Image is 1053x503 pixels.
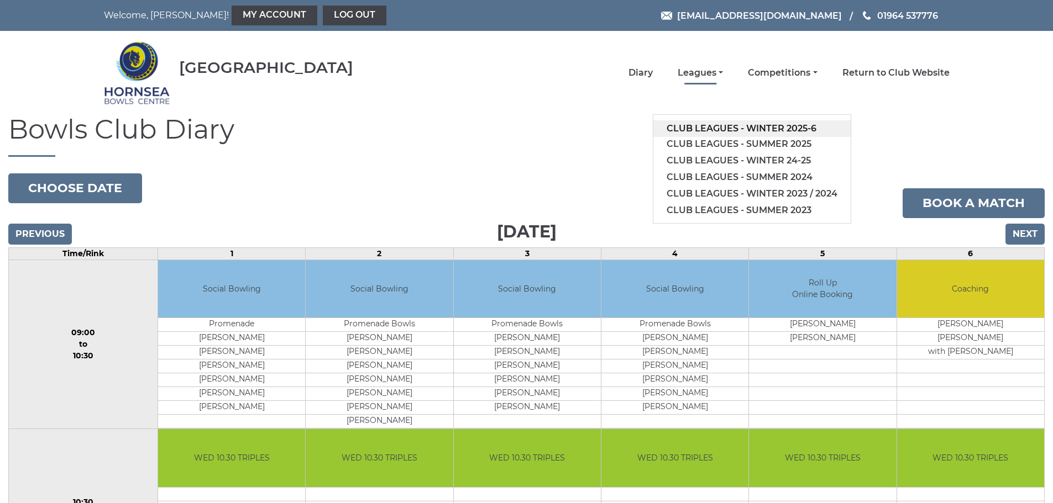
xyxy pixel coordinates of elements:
td: [PERSON_NAME] [454,373,601,387]
button: Choose date [8,173,142,203]
td: [PERSON_NAME] [158,346,305,359]
a: Return to Club Website [842,67,950,79]
td: [PERSON_NAME] [601,401,748,415]
a: Club leagues - Winter 24-25 [653,152,851,169]
td: with [PERSON_NAME] [897,346,1044,359]
img: Hornsea Bowls Centre [104,34,170,112]
td: [PERSON_NAME] [158,401,305,415]
td: Social Bowling [601,260,748,318]
a: Leagues [678,67,723,79]
a: Competitions [748,67,817,79]
td: [PERSON_NAME] [454,401,601,415]
td: 5 [749,247,897,260]
a: Club leagues - Summer 2025 [653,136,851,152]
td: WED 10.30 TRIPLES [749,429,896,487]
h1: Bowls Club Diary [8,115,1045,157]
td: WED 10.30 TRIPLES [897,429,1044,487]
input: Next [1005,224,1045,245]
td: WED 10.30 TRIPLES [601,429,748,487]
td: [PERSON_NAME] [158,387,305,401]
nav: Welcome, [PERSON_NAME]! [104,6,447,25]
td: [PERSON_NAME] [306,373,453,387]
td: [PERSON_NAME] [158,373,305,387]
td: [PERSON_NAME] [897,332,1044,346]
img: Email [661,12,672,20]
td: Time/Rink [9,247,158,260]
a: Book a match [903,188,1045,218]
a: Club leagues - Summer 2024 [653,169,851,186]
td: [PERSON_NAME] [306,346,453,359]
ul: Leagues [653,114,851,224]
td: 09:00 to 10:30 [9,260,158,429]
td: WED 10.30 TRIPLES [158,429,305,487]
td: Social Bowling [306,260,453,318]
td: Social Bowling [158,260,305,318]
td: [PERSON_NAME] [454,359,601,373]
td: 1 [158,247,305,260]
td: [PERSON_NAME] [158,359,305,373]
td: [PERSON_NAME] [601,346,748,359]
div: [GEOGRAPHIC_DATA] [179,59,353,76]
td: [PERSON_NAME] [749,318,896,332]
td: Promenade Bowls [454,318,601,332]
span: 01964 537776 [877,10,938,20]
td: [PERSON_NAME] [306,401,453,415]
td: [PERSON_NAME] [454,346,601,359]
td: [PERSON_NAME] [454,387,601,401]
td: [PERSON_NAME] [749,332,896,346]
a: My Account [232,6,317,25]
td: 4 [601,247,748,260]
td: Coaching [897,260,1044,318]
td: [PERSON_NAME] [897,318,1044,332]
a: Club leagues - Winter 2023 / 2024 [653,186,851,202]
td: WED 10.30 TRIPLES [454,429,601,487]
td: WED 10.30 TRIPLES [306,429,453,487]
td: [PERSON_NAME] [601,359,748,373]
td: Promenade Bowls [306,318,453,332]
td: Roll Up Online Booking [749,260,896,318]
td: 3 [453,247,601,260]
td: Promenade [158,318,305,332]
td: [PERSON_NAME] [601,373,748,387]
td: Social Bowling [454,260,601,318]
td: [PERSON_NAME] [454,332,601,346]
a: Diary [628,67,653,79]
td: 6 [897,247,1044,260]
td: [PERSON_NAME] [601,332,748,346]
td: [PERSON_NAME] [306,387,453,401]
td: [PERSON_NAME] [158,332,305,346]
a: Phone us 01964 537776 [861,9,938,23]
a: Log out [323,6,386,25]
td: Promenade Bowls [601,318,748,332]
a: Club leagues - Summer 2023 [653,202,851,219]
span: [EMAIL_ADDRESS][DOMAIN_NAME] [677,10,842,20]
td: 2 [306,247,453,260]
img: Phone us [863,11,871,20]
td: [PERSON_NAME] [306,415,453,428]
td: [PERSON_NAME] [306,332,453,346]
td: [PERSON_NAME] [306,359,453,373]
input: Previous [8,224,72,245]
a: Email [EMAIL_ADDRESS][DOMAIN_NAME] [661,9,842,23]
td: [PERSON_NAME] [601,387,748,401]
a: Club leagues - Winter 2025-6 [653,120,851,137]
